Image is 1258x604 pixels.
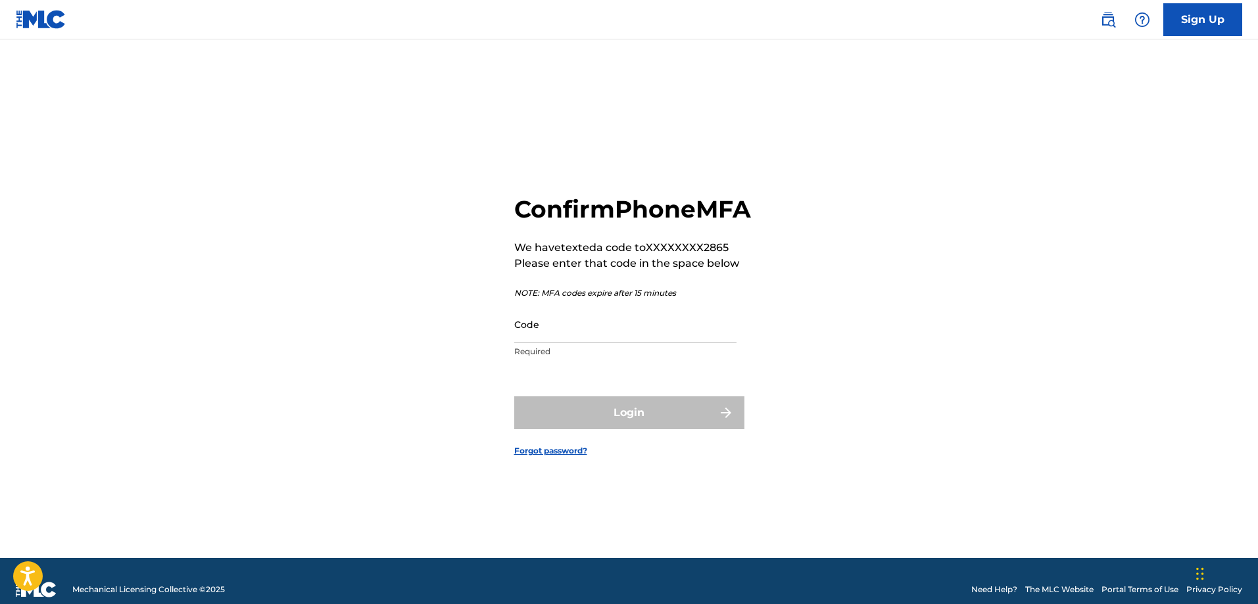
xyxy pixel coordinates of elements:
[1192,541,1258,604] iframe: Chat Widget
[514,195,751,224] h2: Confirm Phone MFA
[16,582,57,597] img: logo
[514,287,751,299] p: NOTE: MFA codes expire after 15 minutes
[514,240,751,256] p: We have texted a code to XXXXXXXX2865
[1025,584,1094,595] a: The MLC Website
[1134,12,1150,28] img: help
[1186,584,1242,595] a: Privacy Policy
[514,256,751,271] p: Please enter that code in the space below
[971,584,1017,595] a: Need Help?
[1129,7,1155,33] div: Help
[1100,12,1116,28] img: search
[72,584,225,595] span: Mechanical Licensing Collective © 2025
[1163,3,1242,36] a: Sign Up
[1196,554,1204,593] div: Drag
[16,10,66,29] img: MLC Logo
[514,445,587,457] a: Forgot password?
[1095,7,1121,33] a: Public Search
[1101,584,1178,595] a: Portal Terms of Use
[514,346,737,358] p: Required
